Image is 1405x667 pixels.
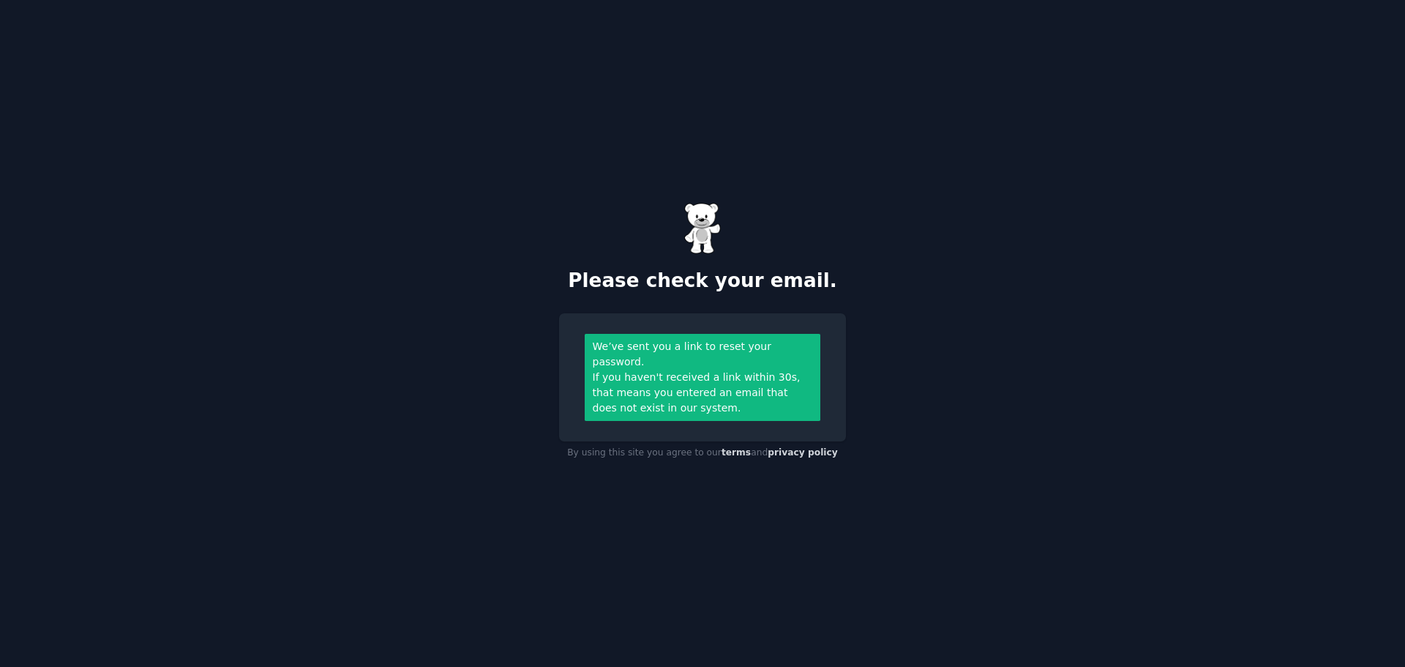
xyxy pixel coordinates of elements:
div: If you haven't received a link within 30s, that means you entered an email that does not exist in... [593,370,813,416]
img: Gummy Bear [684,203,721,254]
h2: Please check your email. [559,269,846,293]
div: We’ve sent you a link to reset your password. [593,339,813,370]
div: By using this site you agree to our and [559,441,846,465]
a: privacy policy [768,447,838,458]
a: terms [722,447,751,458]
